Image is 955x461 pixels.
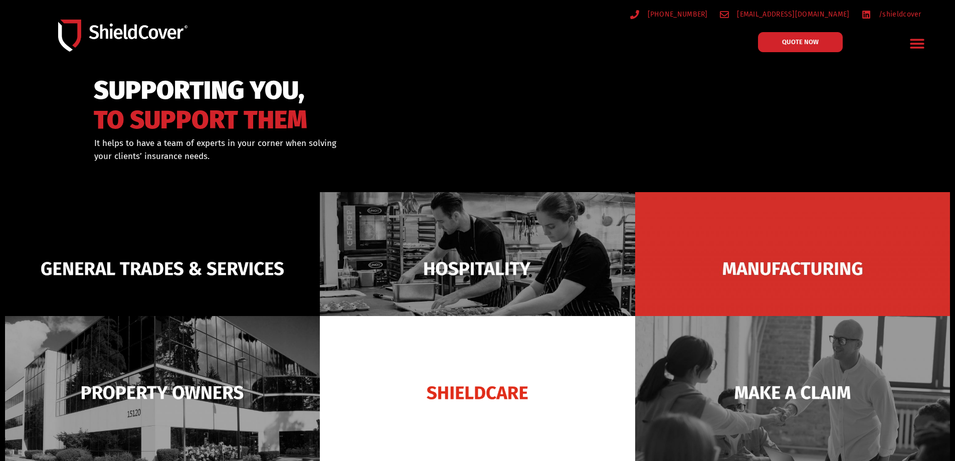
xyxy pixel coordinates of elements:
p: your clients’ insurance needs. [94,150,529,163]
div: Menu Toggle [906,32,929,55]
div: It helps to have a team of experts in your corner when solving [94,137,529,163]
span: SUPPORTING YOU, [94,80,307,101]
span: [EMAIL_ADDRESS][DOMAIN_NAME] [734,8,849,21]
span: QUOTE NOW [782,39,819,45]
img: Shield-Cover-Underwriting-Australia-logo-full [58,20,187,51]
a: QUOTE NOW [758,32,843,52]
span: /shieldcover [876,8,921,21]
a: [EMAIL_ADDRESS][DOMAIN_NAME] [720,8,850,21]
span: [PHONE_NUMBER] [645,8,708,21]
a: [PHONE_NUMBER] [630,8,708,21]
a: /shieldcover [862,8,921,21]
